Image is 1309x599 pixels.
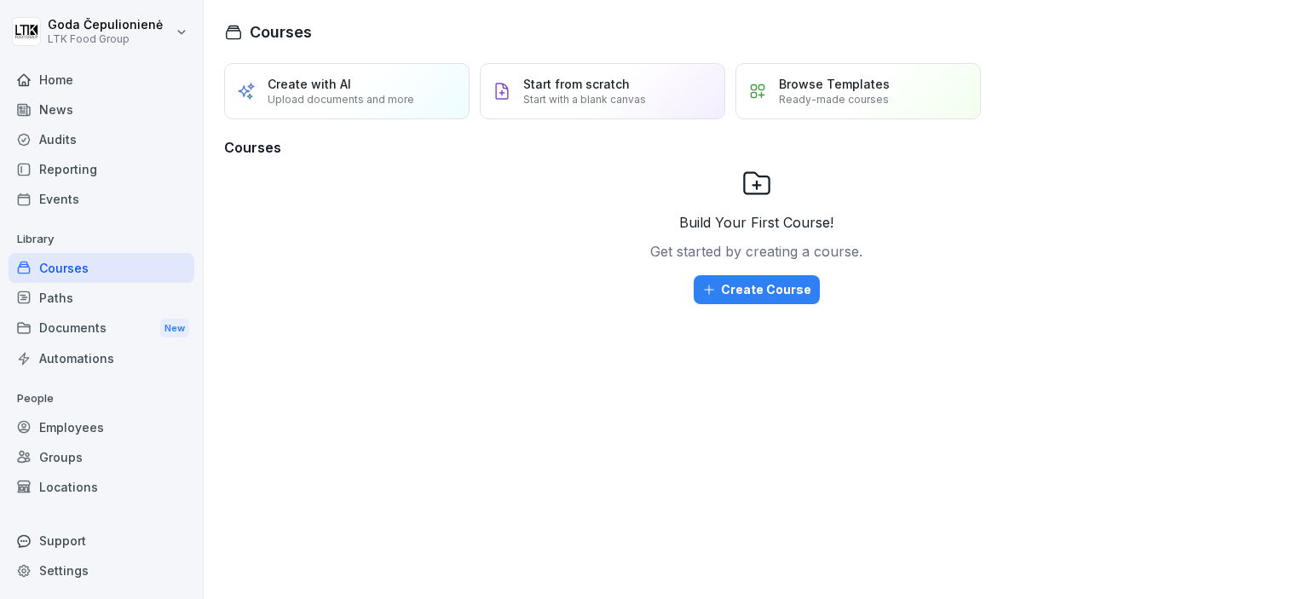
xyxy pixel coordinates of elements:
[9,95,194,124] a: News
[250,20,312,43] h1: Courses
[9,65,194,95] a: Home
[779,77,890,91] p: Browse Templates
[48,33,163,45] p: LTK Food Group
[9,313,194,344] div: Documents
[268,77,351,91] p: Create with AI
[48,18,163,32] p: Goda Čepulionienė
[9,226,194,253] p: Library
[9,124,194,154] a: Audits
[523,93,646,106] p: Start with a blank canvas
[694,275,820,304] button: Create Course
[9,253,194,283] a: Courses
[650,241,862,262] p: Get started by creating a course.
[9,472,194,502] a: Locations
[679,212,833,233] p: Build Your First Course!
[523,77,630,91] p: Start from scratch
[268,93,414,106] p: Upload documents and more
[9,283,194,313] a: Paths
[779,93,889,106] p: Ready-made courses
[9,154,194,184] a: Reporting
[702,280,811,299] div: Create Course
[9,556,194,585] a: Settings
[160,319,189,338] div: New
[9,184,194,214] a: Events
[9,313,194,344] a: DocumentsNew
[9,385,194,412] p: People
[224,137,1289,158] h3: Courses
[9,343,194,373] a: Automations
[9,442,194,472] a: Groups
[9,526,194,556] div: Support
[9,412,194,442] a: Employees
